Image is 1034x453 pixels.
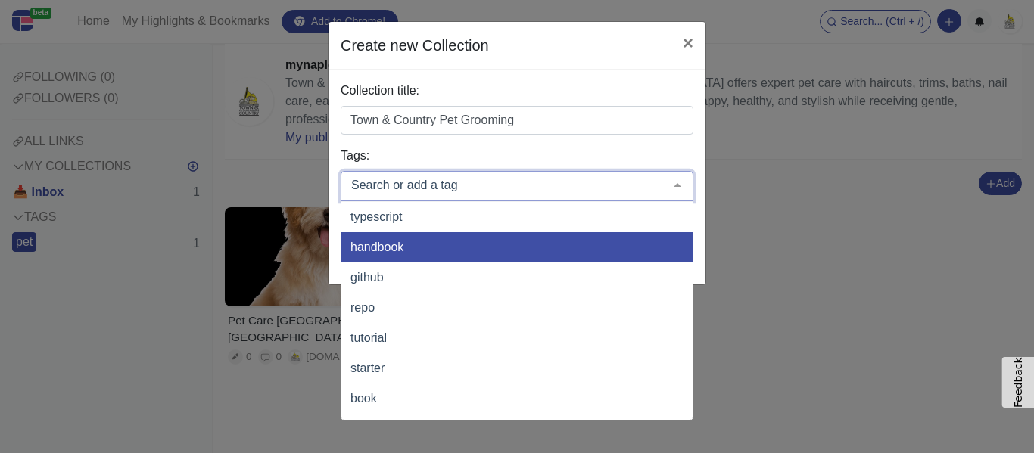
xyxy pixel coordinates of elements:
[341,34,489,57] h5: Create new Collection
[350,240,403,253] span: handbook
[350,331,387,344] span: tutorial
[350,271,384,284] span: github
[671,22,705,64] button: Close
[350,392,377,405] span: book
[341,106,693,135] input: My favorites articles
[341,82,693,100] label: Collection title:
[1012,357,1024,408] span: Feedback
[350,361,385,374] span: starter
[350,301,375,314] span: repo
[350,210,402,223] span: typescript
[341,147,693,165] label: Tags:
[347,178,662,193] input: Search or add a tag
